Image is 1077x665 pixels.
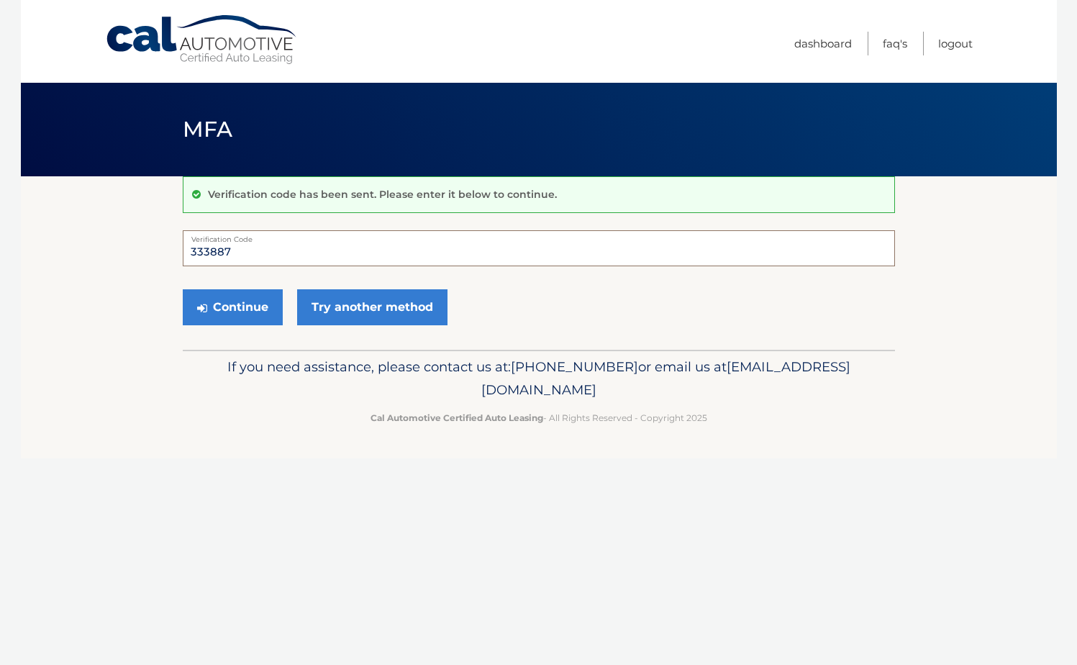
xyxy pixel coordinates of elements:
[208,188,557,201] p: Verification code has been sent. Please enter it below to continue.
[192,410,886,425] p: - All Rights Reserved - Copyright 2025
[794,32,852,55] a: Dashboard
[183,116,233,142] span: MFA
[192,356,886,402] p: If you need assistance, please contact us at: or email us at
[183,230,895,242] label: Verification Code
[183,289,283,325] button: Continue
[883,32,907,55] a: FAQ's
[105,14,299,65] a: Cal Automotive
[297,289,447,325] a: Try another method
[371,412,543,423] strong: Cal Automotive Certified Auto Leasing
[183,230,895,266] input: Verification Code
[938,32,973,55] a: Logout
[481,358,850,398] span: [EMAIL_ADDRESS][DOMAIN_NAME]
[511,358,638,375] span: [PHONE_NUMBER]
